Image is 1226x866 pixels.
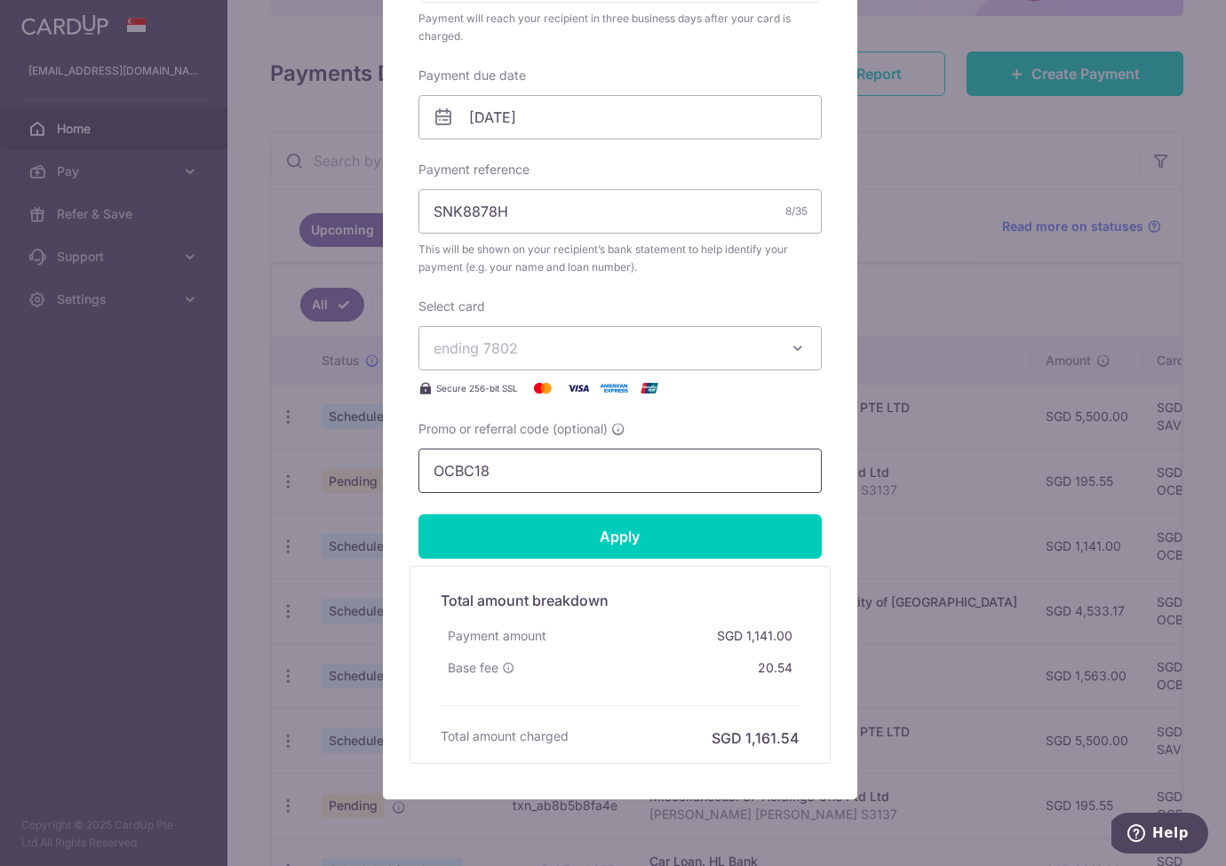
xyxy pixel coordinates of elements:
img: UnionPay [632,377,667,399]
div: 8/35 [785,203,808,220]
input: DD / MM / YYYY [418,95,822,139]
div: SGD 1,141.00 [710,620,800,652]
img: Visa [561,377,596,399]
h5: Total amount breakdown [441,590,800,611]
button: ending 7802 [418,326,822,370]
span: Secure 256-bit SSL [436,381,518,395]
div: Payment amount [441,620,553,652]
div: 20.54 [751,652,800,684]
span: ending 7802 [434,339,518,357]
iframe: Opens a widget where you can find more information [1111,813,1208,857]
img: Mastercard [525,377,561,399]
span: Base fee [448,659,498,677]
h6: SGD 1,161.54 [712,727,800,749]
input: Apply [418,514,822,559]
div: Payment will reach your recipient in three business days after your card is charged. [418,10,822,45]
span: Promo or referral code (optional) [418,420,608,438]
label: Payment due date [418,67,526,84]
label: Select card [418,298,485,315]
h6: Total amount charged [441,727,569,745]
label: Payment reference [418,161,529,179]
span: This will be shown on your recipient’s bank statement to help identify your payment (e.g. your na... [418,241,822,276]
img: American Express [596,377,632,399]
